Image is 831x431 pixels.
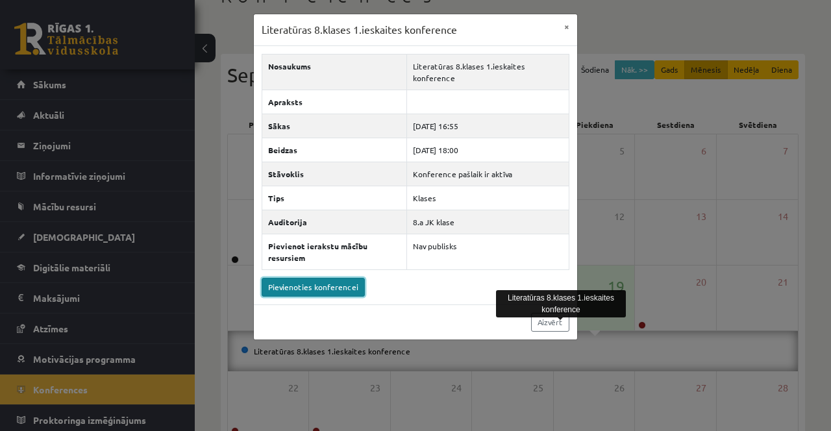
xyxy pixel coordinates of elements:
[407,54,569,90] td: Literatūras 8.klases 1.ieskaites konference
[556,14,577,39] button: ×
[531,313,569,332] a: Aizvērt
[407,186,569,210] td: Klases
[407,210,569,234] td: 8.a JK klase
[262,138,407,162] th: Beidzas
[407,162,569,186] td: Konference pašlaik ir aktīva
[262,22,457,38] h3: Literatūras 8.klases 1.ieskaites konference
[262,186,407,210] th: Tips
[496,290,626,317] div: Literatūras 8.klases 1.ieskaites konference
[262,54,407,90] th: Nosaukums
[262,234,407,269] th: Pievienot ierakstu mācību resursiem
[407,138,569,162] td: [DATE] 18:00
[262,162,407,186] th: Stāvoklis
[262,210,407,234] th: Auditorija
[407,234,569,269] td: Nav publisks
[262,278,365,297] a: Pievienoties konferencei
[262,90,407,114] th: Apraksts
[262,114,407,138] th: Sākas
[407,114,569,138] td: [DATE] 16:55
